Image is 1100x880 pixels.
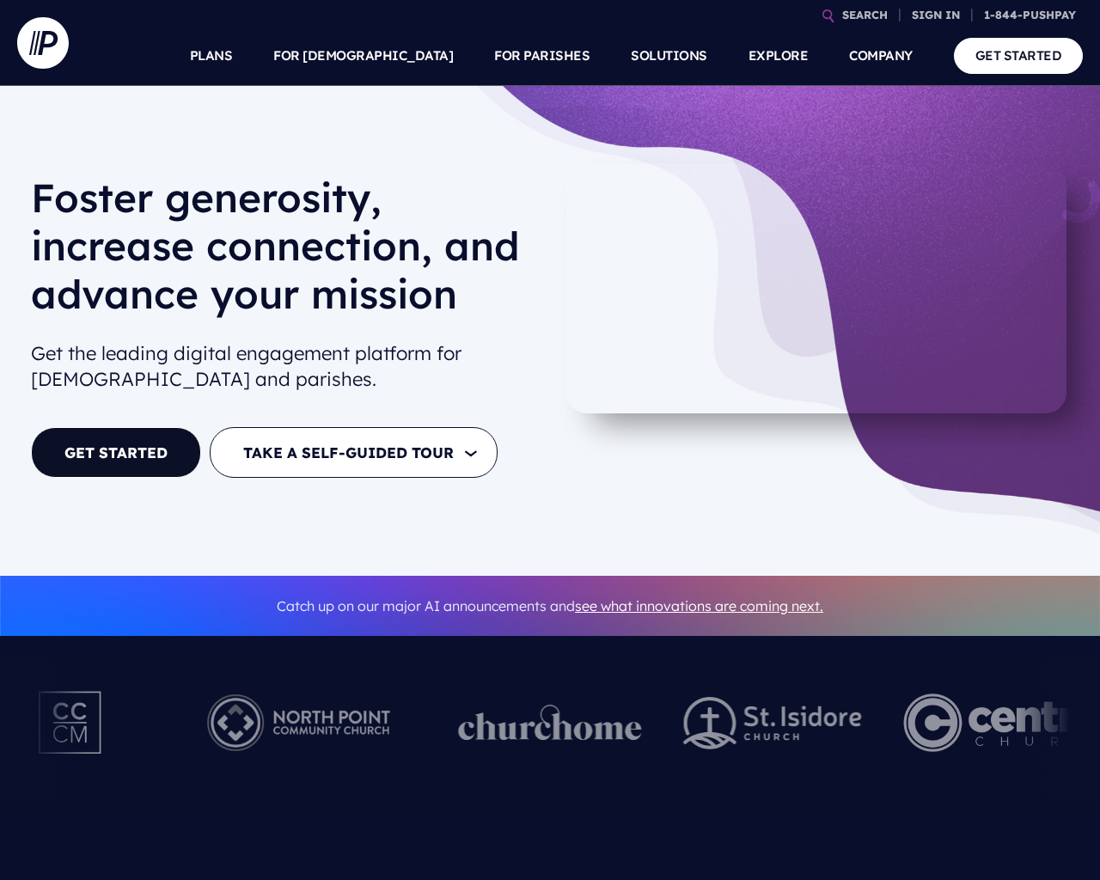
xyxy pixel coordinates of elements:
[273,26,453,86] a: FOR [DEMOGRAPHIC_DATA]
[494,26,590,86] a: FOR PARISHES
[31,587,1069,626] p: Catch up on our major AI announcements and
[849,26,913,86] a: COMPANY
[210,427,498,478] button: TAKE A SELF-GUIDED TOUR
[31,174,536,332] h1: Foster generosity, increase connection, and advance your mission
[3,675,139,770] img: Pushpay_Logo__CCM
[749,26,809,86] a: EXPLORE
[954,38,1084,73] a: GET STARTED
[458,705,642,741] img: pp_logos_1
[31,427,201,478] a: GET STARTED
[631,26,707,86] a: SOLUTIONS
[190,26,233,86] a: PLANS
[683,697,862,749] img: pp_logos_2
[31,333,536,400] h2: Get the leading digital engagement platform for [DEMOGRAPHIC_DATA] and parishes.
[575,597,823,614] a: see what innovations are coming next.
[180,675,417,770] img: Pushpay_Logo__NorthPoint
